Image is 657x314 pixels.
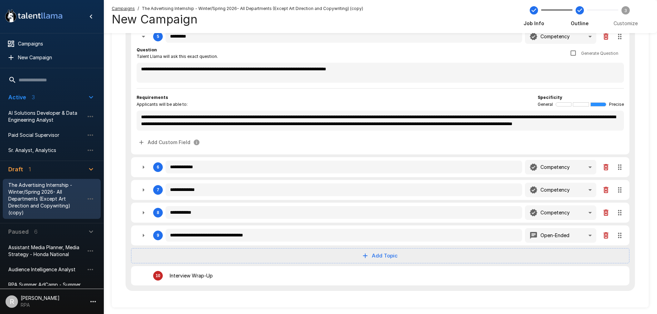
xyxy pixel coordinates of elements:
span: Custom fields allow you to automatically extract specific data from candidate responses. [137,136,203,149]
div: 7 [157,188,159,192]
p: Competency [540,186,570,193]
div: 6 [131,157,629,177]
div: 10 [156,273,160,278]
h4: New Campaign [112,12,198,27]
p: Open-Ended [540,232,569,239]
span: / [138,5,139,12]
p: Competency [540,209,570,216]
span: General [538,101,553,108]
p: Competency [540,33,570,40]
span: Customize [614,20,638,27]
p: Interview Wrap-Up [170,272,213,279]
div: 6 [157,165,159,170]
div: 8 [157,210,159,215]
button: Add Custom Field [137,136,203,149]
span: Talent Llama will ask this exact question. [137,53,218,60]
p: Competency [540,164,570,171]
span: Precise [609,101,624,108]
span: Outline [571,20,589,27]
button: Add Topic [131,248,629,263]
text: 3 [624,8,627,13]
span: The Advertising Internship - Winter/Spring 2026- All Departments (Except Art Direction and Copywr... [142,5,363,12]
div: 5 [157,34,159,39]
b: Requirements [137,95,168,100]
span: Generate Question [581,50,618,57]
div: 9 [157,233,159,238]
span: Job Info [524,20,544,27]
div: 8 [131,203,629,223]
b: Question [137,47,157,52]
u: Campaigns [112,6,135,11]
div: 9 [131,225,629,245]
span: Applicants will be able to: [137,101,188,108]
div: 7 [131,180,629,200]
b: Specificity [538,95,562,100]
